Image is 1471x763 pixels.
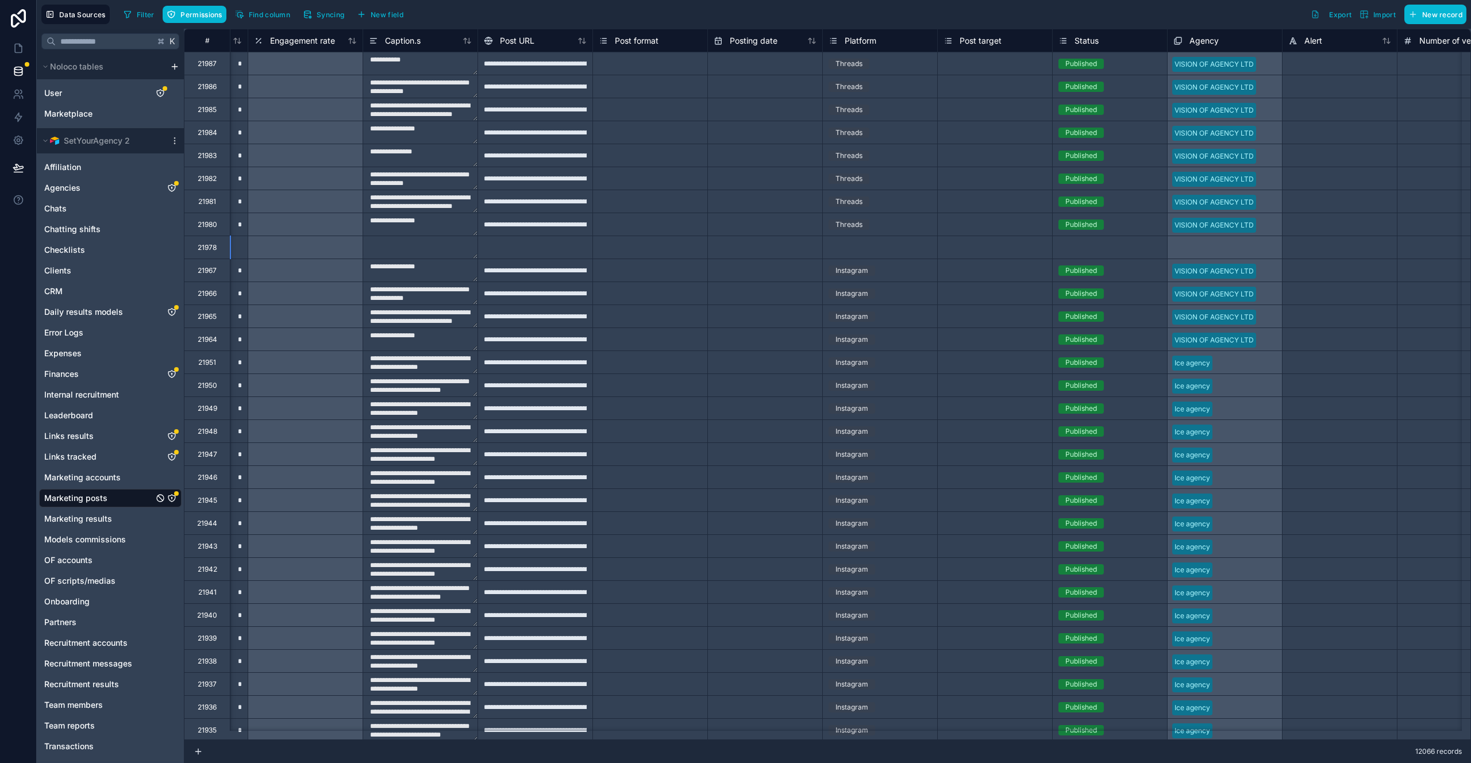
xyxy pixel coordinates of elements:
div: # [193,36,221,45]
div: 21987 [198,59,217,68]
a: Marketplace [44,108,142,120]
div: Published [1065,82,1097,92]
div: Published [1065,311,1097,322]
a: Models commissions [44,534,153,545]
a: Partners [44,616,153,628]
button: New record [1404,5,1466,24]
span: Clients [44,265,71,276]
span: Partners [44,616,76,628]
div: 21943 [198,542,217,551]
div: Leaderboard [39,406,182,425]
span: Marketing posts [44,492,107,504]
div: Daily results models [39,303,182,321]
span: Links results [44,430,94,442]
div: Threads [835,151,862,161]
div: Instagram [835,403,868,414]
span: Daily results models [44,306,123,318]
span: K [168,37,176,45]
div: Instagram [835,426,868,437]
span: Find column [249,10,290,19]
span: Filter [137,10,155,19]
div: 21964 [198,335,217,344]
div: Published [1065,449,1097,460]
a: Affiliation [44,161,153,173]
div: Published [1065,656,1097,666]
a: Marketing posts [44,492,153,504]
div: Instagram [835,380,868,391]
span: Models commissions [44,534,126,545]
div: CRM [39,282,182,300]
span: Engagement rate [270,35,335,47]
div: 21938 [198,657,217,666]
div: 21937 [198,680,217,689]
div: Published [1065,587,1097,598]
div: Threads [835,196,862,207]
span: Marketing accounts [44,472,121,483]
span: Posting date [730,35,777,47]
div: Partners [39,613,182,631]
div: 21951 [198,358,216,367]
span: OF accounts [44,554,93,566]
a: Chats [44,203,153,214]
div: 21949 [198,404,217,413]
div: Instagram [835,518,868,529]
button: Data Sources [41,5,110,24]
span: Marketing results [44,513,112,525]
span: SetYourAgency 2 [64,135,130,147]
div: 21942 [198,565,217,574]
div: Instagram [835,495,868,506]
div: Transactions [39,737,182,756]
div: Published [1065,196,1097,207]
button: Import [1356,5,1400,24]
div: Published [1065,288,1097,299]
div: Instagram [835,656,868,666]
div: 21986 [198,82,217,91]
a: Internal recruitment [44,389,153,400]
span: Internal recruitment [44,389,119,400]
span: Recruitment results [44,679,119,690]
div: 21939 [198,634,217,643]
a: Chatting shifts [44,223,153,235]
div: Team members [39,696,182,714]
div: 21947 [198,450,217,459]
div: 21946 [198,473,217,482]
div: Error Logs [39,323,182,342]
a: Expenses [44,348,153,359]
div: Published [1065,679,1097,689]
button: Noloco tables [39,59,165,75]
div: Instagram [835,334,868,345]
span: Affiliation [44,161,81,173]
div: 21978 [198,243,217,252]
div: Chatting shifts [39,220,182,238]
div: 21948 [198,427,217,436]
div: Internal recruitment [39,386,182,404]
a: Permissions [163,6,230,23]
div: Published [1065,472,1097,483]
button: Filter [119,6,159,23]
div: Published [1065,380,1097,391]
div: Links results [39,427,182,445]
button: Find column [231,6,294,23]
div: Chats [39,199,182,218]
a: Recruitment accounts [44,637,153,649]
div: Published [1065,265,1097,276]
div: Instagram [835,702,868,712]
a: OF accounts [44,554,153,566]
span: Finances [44,368,79,380]
span: Data Sources [59,10,106,19]
div: Agencies [39,179,182,197]
a: OF scripts/medias [44,575,153,587]
div: Threads [835,59,862,69]
a: Links tracked [44,451,153,463]
span: User [44,87,62,99]
div: Threads [835,219,862,230]
a: Checklists [44,244,153,256]
a: Marketing accounts [44,472,153,483]
div: Instagram [835,288,868,299]
div: Published [1065,357,1097,368]
span: Recruitment accounts [44,637,128,649]
div: 21985 [198,105,217,114]
span: Platform [845,35,876,47]
div: Onboarding [39,592,182,611]
span: Noloco tables [50,61,103,72]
